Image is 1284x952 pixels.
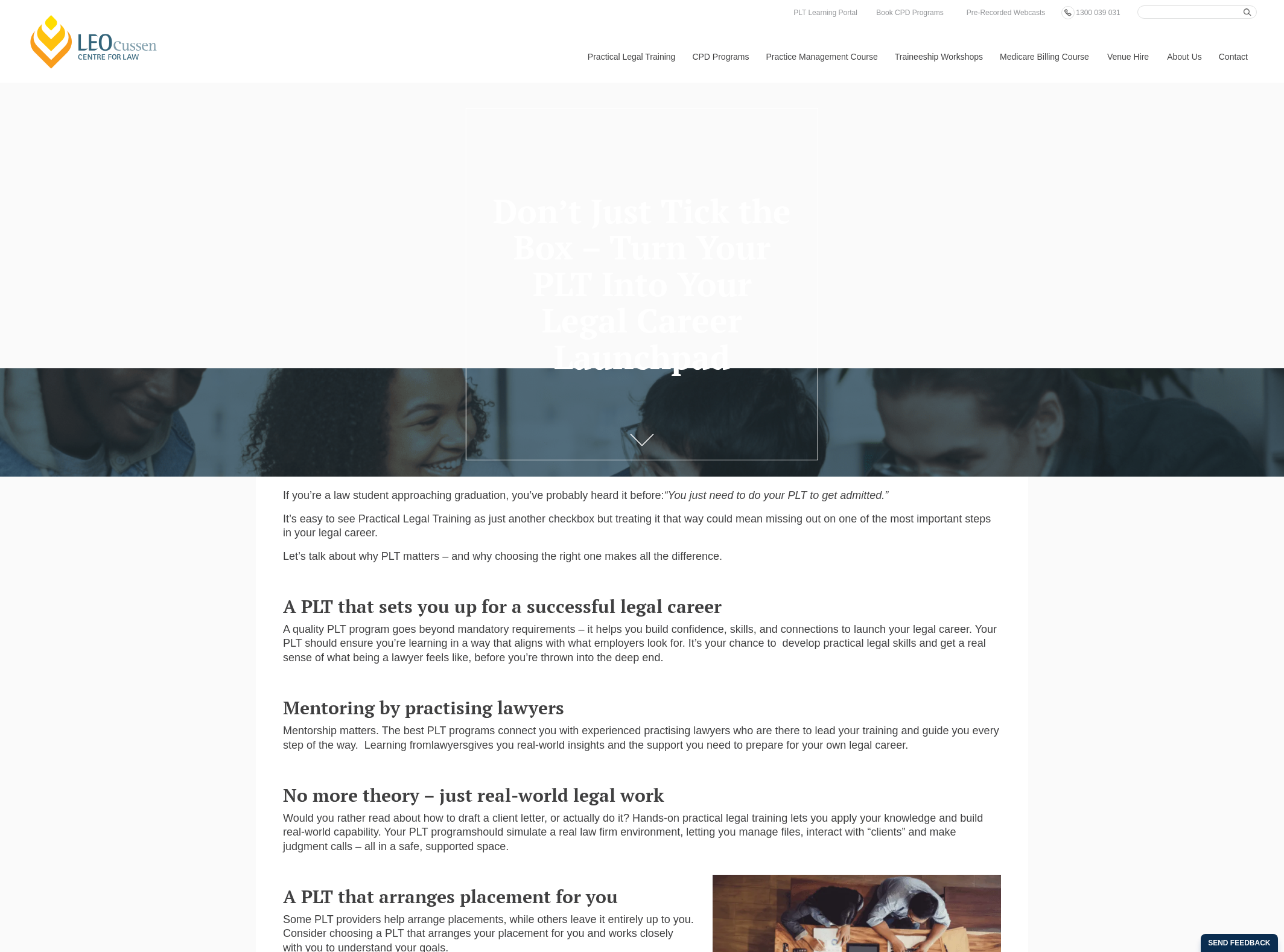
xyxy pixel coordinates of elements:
[1203,871,1254,922] iframe: LiveChat chat widget
[283,623,997,664] span: A quality PLT program goes beyond mandatory requirements – it helps you build confidence, skills,...
[405,696,564,720] span: practising lawyers
[453,739,468,751] span: ers
[27,13,160,70] a: [PERSON_NAME] Centre for Law
[384,826,416,838] span: Your P
[283,489,664,501] span: If you’re a law student approaching graduation, you’ve probably heard it before:
[283,812,983,838] span: Would you rather read about how to draft a client letter, or actually do it? Hands-on practical l...
[431,739,440,751] span: la
[886,31,991,83] a: Traineeship Workshops
[283,783,664,807] span: No more theory – just real-world legal work
[283,826,956,852] span: should simulate a real law firm environment, letting you manage files, interact with “clients” an...
[283,594,722,618] span: A PLT that sets you up for a successful legal career
[283,725,999,750] span: Mentorship matters. The best PLT programs connect you with experienced practising lawyers who are...
[416,826,471,838] span: LT program
[283,884,618,909] span: A PLT that arranges placement for you
[1076,8,1120,17] span: 1300 039 031
[488,193,796,376] h1: Don’t Just Tick the Box – Turn Your PLT Into Your Legal Career Launchpad
[683,31,757,83] a: CPD Programs
[468,739,908,751] span: gives you real-world insights and the support you need to prepare for your own legal career.
[1098,31,1158,83] a: Venue Hire
[964,6,1049,19] a: Pre-Recorded Webcasts
[440,739,453,751] span: wy
[1158,31,1210,83] a: About Us
[283,513,991,539] span: It’s easy to see Practical Legal Training as just another checkbox but treating it that way could...
[283,550,722,562] span: Let’s talk about why PLT matters – and why choosing the right one makes all the difference.
[1210,31,1257,83] a: Contact
[991,31,1098,83] a: Medicare Billing Course
[790,6,860,19] a: PLT Learning Portal
[283,696,400,720] span: Mentoring by
[664,489,888,501] span: “You just need to do your PLT to get admitted.”
[757,31,886,83] a: Practice Management Course
[579,31,684,83] a: Practical Legal Training
[1073,6,1123,19] a: 1300 039 031
[873,6,946,19] a: Book CPD Programs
